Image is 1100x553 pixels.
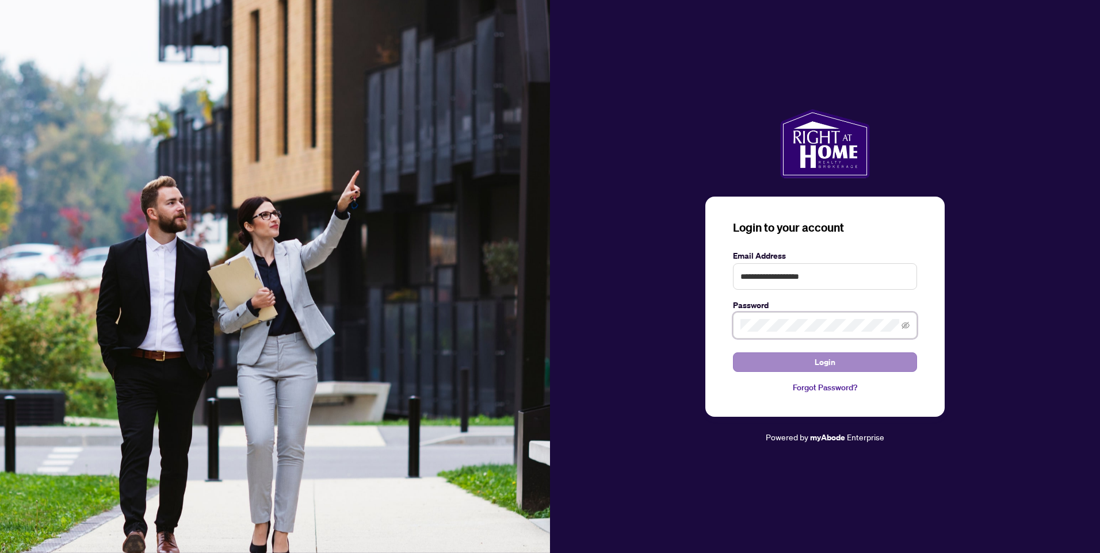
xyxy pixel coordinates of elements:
span: Enterprise [847,432,884,442]
img: ma-logo [780,109,869,178]
label: Email Address [733,249,917,262]
span: Login [815,353,835,371]
label: Password [733,299,917,312]
span: eye-invisible [902,321,910,329]
button: Login [733,352,917,372]
a: Forgot Password? [733,381,917,394]
span: Powered by [766,432,808,442]
a: myAbode [810,431,845,444]
h3: Login to your account [733,220,917,236]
